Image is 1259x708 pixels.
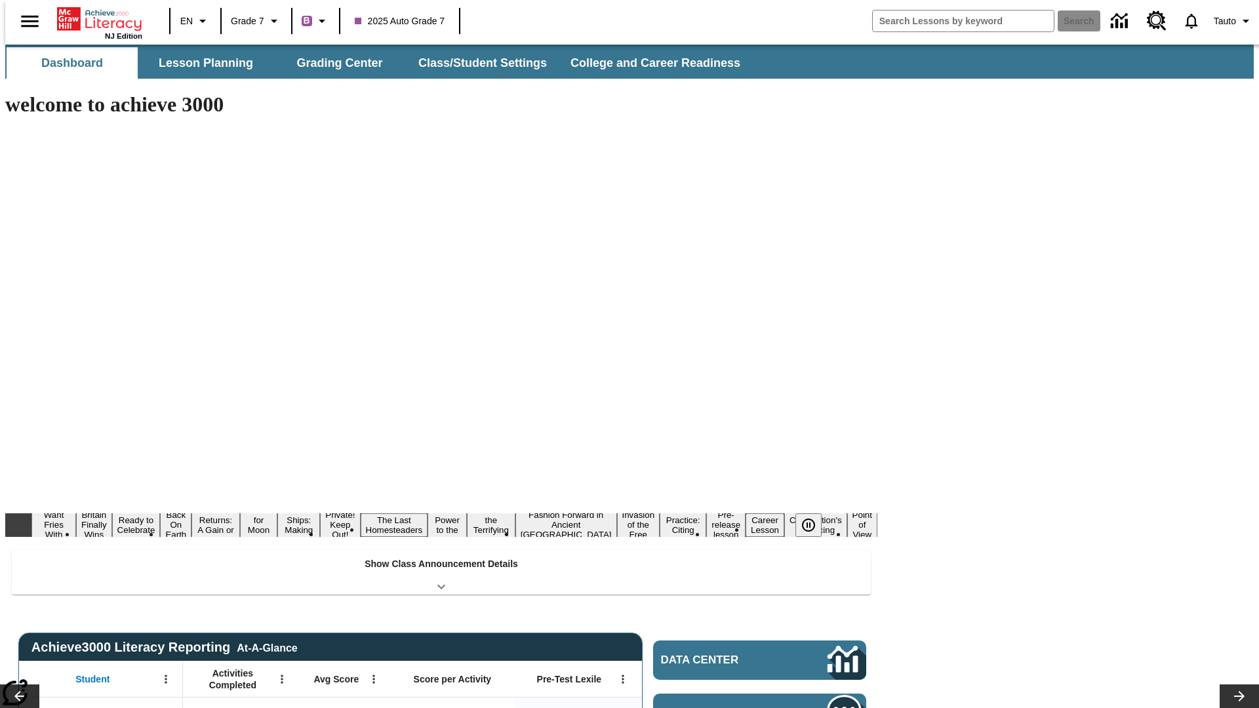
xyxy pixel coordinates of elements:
button: Slide 16 Career Lesson [746,513,784,537]
span: Activities Completed [190,667,276,691]
span: B [304,12,310,29]
span: Grade 7 [231,14,264,28]
div: SubNavbar [5,45,1254,79]
button: Slide 17 The Constitution's Balancing Act [784,503,847,547]
button: Slide 14 Mixed Practice: Citing Evidence [660,503,706,547]
span: 2025 Auto Grade 7 [355,14,445,28]
span: Achieve3000 Literacy Reporting [31,640,298,655]
button: Slide 8 Private! Keep Out! [320,508,360,541]
button: Open side menu [10,2,49,41]
span: Score per Activity [414,673,492,685]
button: Slide 7 Cruise Ships: Making Waves [277,503,320,547]
span: Pre-Test Lexile [537,673,602,685]
a: Resource Center, Will open in new tab [1139,3,1174,39]
button: Slide 15 Pre-release lesson [706,508,746,541]
button: Grade: Grade 7, Select a grade [226,9,287,33]
button: College and Career Readiness [560,47,751,79]
input: search field [873,10,1054,31]
span: Tauto [1214,14,1236,28]
button: Slide 9 The Last Homesteaders [361,513,428,537]
button: Slide 1 Do You Want Fries With That? [31,498,76,551]
div: Show Class Announcement Details [12,549,871,595]
a: Notifications [1174,4,1209,38]
button: Slide 12 Fashion Forward in Ancient Rome [515,508,617,541]
span: NJ Edition [105,32,142,40]
span: Avg Score [313,673,359,685]
button: Profile/Settings [1209,9,1259,33]
button: Open Menu [156,669,176,689]
button: Slide 6 Time for Moon Rules? [240,503,277,547]
p: Show Class Announcement Details [365,557,518,571]
div: SubNavbar [5,47,752,79]
button: Dashboard [7,47,138,79]
a: Home [57,6,142,32]
button: Class/Student Settings [408,47,557,79]
span: Student [75,673,110,685]
button: Lesson carousel, Next [1220,684,1259,708]
button: Pause [795,513,822,537]
button: Slide 18 Point of View [847,508,877,541]
span: EN [180,14,193,28]
button: Slide 13 The Invasion of the Free CD [617,498,660,551]
button: Open Menu [364,669,384,689]
div: At-A-Glance [237,640,297,654]
button: Boost Class color is purple. Change class color [296,9,335,33]
a: Data Center [1103,3,1139,39]
button: Slide 10 Solar Power to the People [428,503,467,547]
button: Language: EN, Select a language [174,9,216,33]
span: Data Center [661,654,784,667]
button: Slide 2 Britain Finally Wins [76,508,112,541]
button: Grading Center [274,47,405,79]
button: Slide 5 Free Returns: A Gain or a Drain? [191,503,240,547]
button: Slide 11 Attack of the Terrifying Tomatoes [467,503,515,547]
button: Open Menu [613,669,633,689]
button: Open Menu [272,669,292,689]
a: Data Center [653,640,866,680]
button: Slide 4 Back On Earth [160,508,191,541]
button: Slide 3 Get Ready to Celebrate Juneteenth! [112,503,161,547]
div: Pause [795,513,835,537]
button: Lesson Planning [140,47,271,79]
div: Home [57,5,142,40]
h1: welcome to achieve 3000 [5,92,877,117]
